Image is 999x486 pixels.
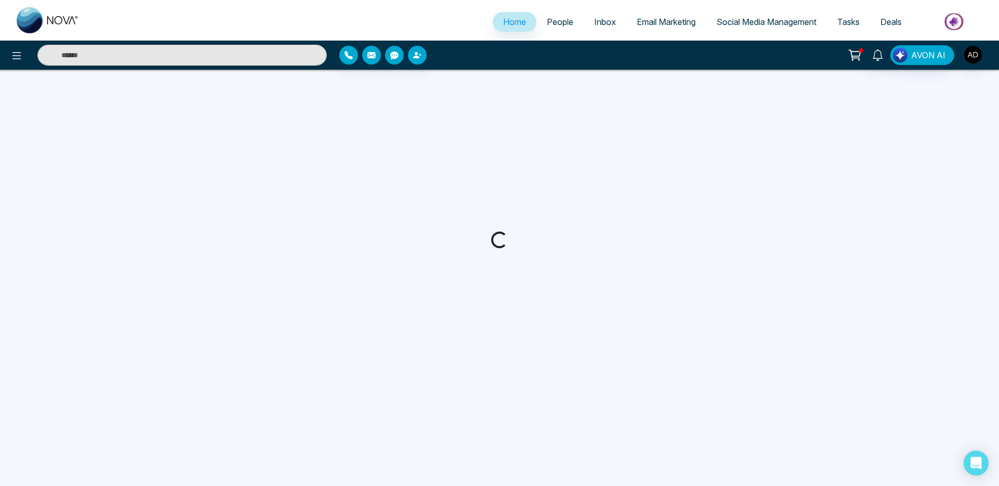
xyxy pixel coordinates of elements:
a: Inbox [584,12,626,32]
span: Tasks [837,17,860,27]
a: Social Media Management [706,12,827,32]
a: Deals [870,12,912,32]
div: Open Intercom Messenger [964,451,989,476]
img: User Avatar [964,46,982,63]
button: AVON AI [890,45,954,65]
span: People [547,17,573,27]
img: Lead Flow [893,48,907,62]
a: Email Marketing [626,12,706,32]
span: Deals [880,17,902,27]
img: Nova CRM Logo [17,7,79,33]
span: Home [503,17,526,27]
a: Home [493,12,536,32]
span: Social Media Management [716,17,816,27]
a: People [536,12,584,32]
span: AVON AI [911,49,945,61]
a: Tasks [827,12,870,32]
span: Inbox [594,17,616,27]
img: Market-place.gif [917,10,993,33]
span: Email Marketing [637,17,696,27]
